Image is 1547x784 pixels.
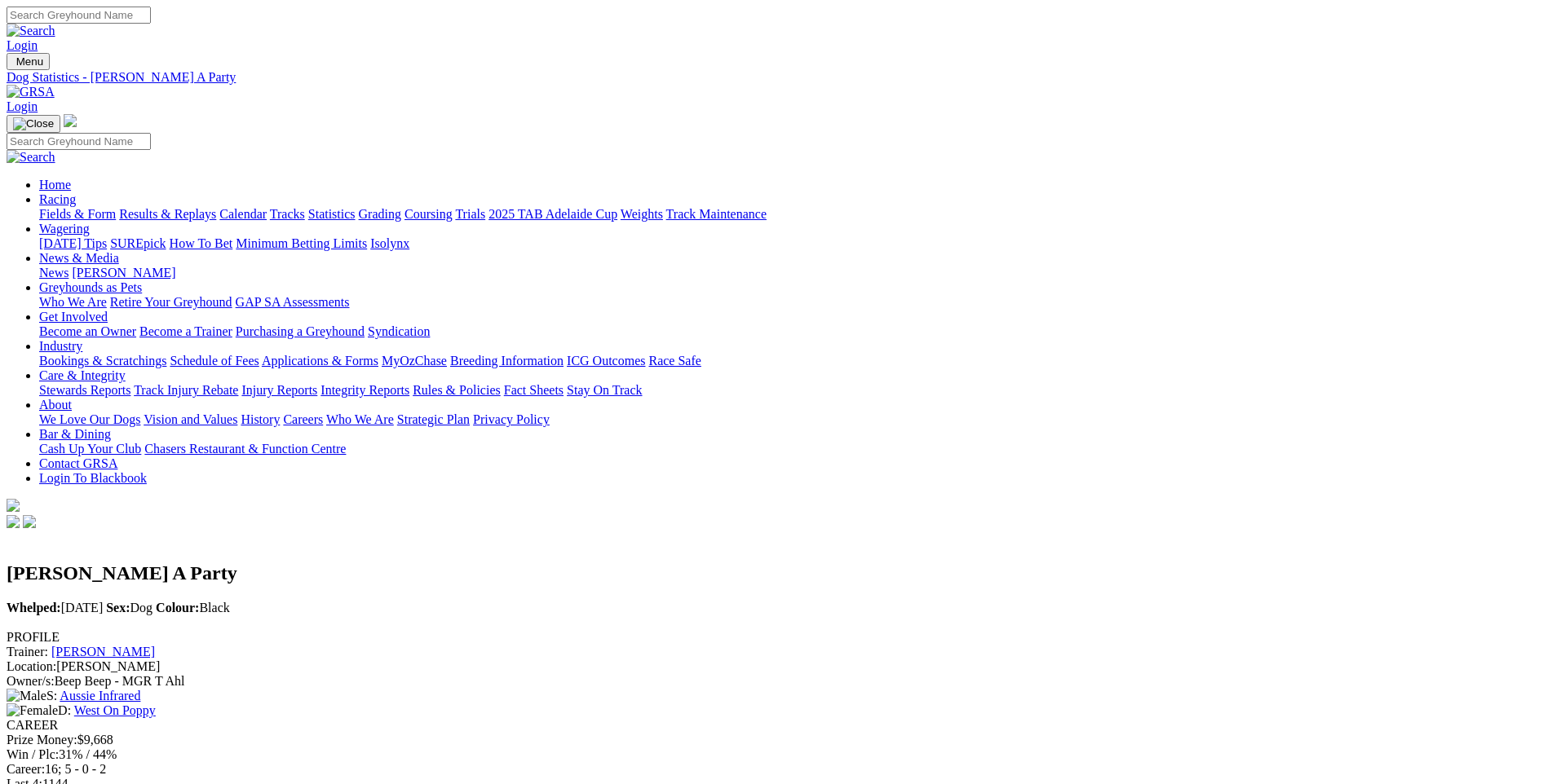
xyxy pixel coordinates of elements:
a: Minimum Betting Limits [236,236,367,250]
a: Fact Sheets [504,383,564,397]
a: Integrity Reports [320,383,409,397]
a: Stewards Reports [39,383,130,397]
a: Chasers Restaurant & Function Centre [144,442,346,456]
a: Careers [283,412,323,426]
div: 16; 5 - 0 - 2 [7,762,1540,777]
div: Greyhounds as Pets [39,295,1540,310]
img: Male [7,689,46,703]
a: Rules & Policies [413,383,501,397]
div: CAREER [7,718,1540,733]
span: Menu [16,55,43,68]
input: Search [7,133,151,150]
a: Statistics [308,207,356,221]
a: 2025 TAB Adelaide Cup [488,207,617,221]
a: We Love Our Dogs [39,412,140,426]
a: Coursing [404,207,453,221]
div: News & Media [39,266,1540,280]
a: Strategic Plan [397,412,470,426]
a: Vision and Values [144,412,237,426]
a: Aussie Infrared [60,689,140,703]
span: Win / Plc: [7,747,59,761]
img: Female [7,703,58,718]
a: Become an Owner [39,324,136,338]
a: Syndication [368,324,430,338]
a: ICG Outcomes [567,354,645,368]
a: News [39,266,69,280]
div: Racing [39,207,1540,222]
a: Retire Your Greyhound [110,295,232,309]
a: Wagering [39,222,90,236]
a: Login To Blackbook [39,471,147,485]
img: facebook.svg [7,515,20,528]
span: Dog [106,601,152,614]
b: Sex: [106,601,130,614]
span: Career: [7,762,45,776]
a: [PERSON_NAME] [72,266,175,280]
a: Weights [621,207,663,221]
button: Toggle navigation [7,115,60,133]
a: SUREpick [110,236,166,250]
span: Owner/s: [7,674,55,688]
input: Search [7,7,151,24]
a: Become a Trainer [139,324,232,338]
a: Home [39,178,71,192]
div: PROFILE [7,630,1540,645]
a: Racing [39,192,76,206]
img: Close [13,117,54,130]
div: Get Involved [39,324,1540,339]
a: History [241,412,280,426]
a: Privacy Policy [473,412,550,426]
img: Search [7,24,55,38]
img: twitter.svg [23,515,36,528]
a: Greyhounds as Pets [39,280,142,294]
button: Toggle navigation [7,53,50,70]
div: About [39,412,1540,427]
a: Stay On Track [567,383,642,397]
div: Beep Beep - MGR T Ahl [7,674,1540,689]
img: logo-grsa-white.png [64,114,77,127]
a: Cash Up Your Club [39,442,141,456]
a: Who We Are [326,412,394,426]
a: Grading [359,207,401,221]
span: S: [7,689,57,703]
a: Track Maintenance [666,207,767,221]
a: [PERSON_NAME] [51,645,155,658]
span: D: [7,703,71,717]
img: logo-grsa-white.png [7,499,20,512]
img: Search [7,150,55,165]
a: Applications & Forms [262,354,378,368]
a: Track Injury Rebate [134,383,238,397]
a: Contact GRSA [39,456,117,470]
span: [DATE] [7,601,103,614]
a: Login [7,38,38,52]
a: Who We Are [39,295,107,309]
b: Colour: [156,601,199,614]
a: Breeding Information [450,354,564,368]
span: Trainer: [7,645,48,658]
h2: [PERSON_NAME] A Party [7,562,1540,584]
a: Trials [455,207,485,221]
a: Calendar [219,207,267,221]
a: Tracks [270,207,305,221]
b: Whelped: [7,601,61,614]
a: Dog Statistics - [PERSON_NAME] A Party [7,70,1540,85]
span: Location: [7,659,56,673]
a: Purchasing a Greyhound [236,324,365,338]
div: [PERSON_NAME] [7,659,1540,674]
a: Care & Integrity [39,368,126,382]
a: Injury Reports [241,383,317,397]
img: GRSA [7,85,55,99]
div: $9,668 [7,733,1540,747]
a: About [39,398,72,412]
div: Bar & Dining [39,442,1540,456]
a: Schedule of Fees [170,354,259,368]
a: Fields & Form [39,207,116,221]
a: Isolynx [370,236,409,250]
a: Login [7,99,38,113]
div: Care & Integrity [39,383,1540,398]
a: Race Safe [648,354,701,368]
a: Bookings & Scratchings [39,354,166,368]
a: West On Poppy [74,703,156,717]
span: Black [156,601,230,614]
